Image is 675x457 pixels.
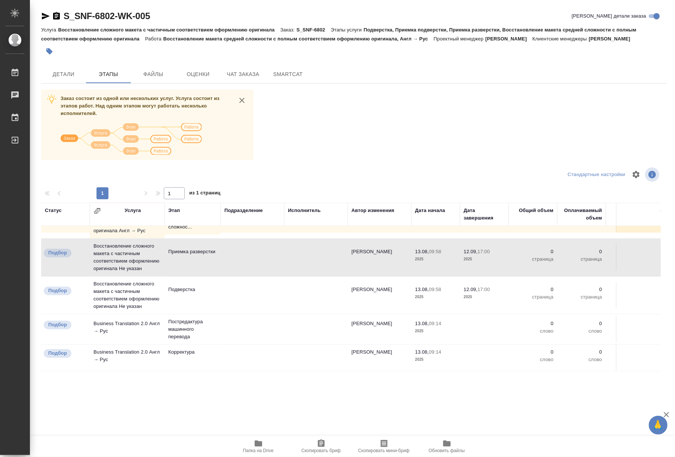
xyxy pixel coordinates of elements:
p: 12.09, [464,249,478,254]
span: Файлы [135,70,171,79]
span: Посмотреть информацию [645,167,661,182]
p: 09:14 [429,321,441,326]
td: Восстановление сложного макета с частичным соответствием оформлению оригинала Не указан [90,239,165,276]
p: 13.08, [415,349,429,355]
span: Детали [46,70,82,79]
p: [PERSON_NAME] [589,36,636,42]
a: S_SNF-6802-WK-005 [64,11,150,21]
p: [PERSON_NAME] [485,36,533,42]
span: Заказ состоит из одной или нескольких услуг. Услуга состоит из этапов работ. Над одним этапом мог... [61,96,220,116]
p: страница [561,255,602,263]
div: Подразделение [224,207,263,214]
p: 09:58 [429,249,441,254]
p: 2025 [415,327,456,335]
p: Работа [145,36,163,42]
p: Приемка разверстки [168,248,217,255]
p: 13.08, [415,287,429,292]
div: Статус [45,207,62,214]
p: Подбор [48,321,67,329]
p: Заказ: [280,27,297,33]
span: Этапы [90,70,126,79]
p: 2025 [415,356,456,363]
div: Исполнитель [288,207,321,214]
button: Добавить тэг [41,43,58,60]
span: Чат заказа [225,70,261,79]
p: Постредактура машинного перевода [168,318,217,341]
div: Общий объем [519,207,553,214]
p: 12.09, [464,287,478,292]
div: Оплачиваемый объем [561,207,602,222]
span: SmartCat [270,70,306,79]
p: Восстановление сложного макета с частичным соответствием оформлению оригинала [58,27,280,33]
p: 17:00 [478,287,490,292]
p: Этапы услуги [331,27,364,33]
p: 2025 [415,293,456,301]
p: 13.08, [415,249,429,254]
p: слово [512,327,553,335]
p: 0 [512,320,553,327]
p: S_SNF-6802 [297,27,331,33]
p: слово [561,327,602,335]
p: 17:00 [478,249,490,254]
span: Настроить таблицу [627,166,645,184]
td: [PERSON_NAME] [348,282,411,308]
p: Клиентские менеджеры [533,36,589,42]
span: [PERSON_NAME] детали заказа [572,12,646,20]
div: Дата начала [415,207,445,214]
td: Business Translation 2.0 Англ → Рус [90,316,165,342]
p: страница [561,293,602,301]
p: 0 [561,248,602,255]
p: Подверстка [168,286,217,293]
p: 13.08, [415,321,429,326]
span: 🙏 [652,417,665,433]
div: Этап [168,207,180,214]
p: слово [561,356,602,363]
span: из 1 страниц [189,188,221,199]
p: 2025 [464,293,505,301]
p: 09:58 [429,287,441,292]
p: 0 [512,348,553,356]
div: Дата завершения [464,207,505,222]
p: 0 [512,248,553,255]
p: Подбор [48,287,67,294]
div: Автор изменения [352,207,394,214]
p: 0 [561,320,602,327]
td: [PERSON_NAME] [348,345,411,371]
p: Проектный менеджер [434,36,485,42]
p: 0 [512,286,553,293]
span: Оценки [180,70,216,79]
p: 2025 [415,255,456,263]
p: страница [512,293,553,301]
div: split button [566,169,627,181]
p: Восстановление макета средней сложности с полным соответствием оформлению оригинала, Англ → Рус [163,36,434,42]
td: [PERSON_NAME] [348,244,411,270]
button: Сгруппировать [93,207,101,215]
p: 0 [561,348,602,356]
p: Подбор [48,249,67,257]
p: 2025 [464,255,505,263]
p: Услуга [41,27,58,33]
p: 0 [561,286,602,293]
p: 09:14 [429,349,441,355]
p: слово [512,356,553,363]
button: Скопировать ссылку для ЯМессенджера [41,12,50,21]
p: Корректура [168,348,217,356]
p: Подбор [48,349,67,357]
button: 🙏 [649,416,668,435]
td: Business Translation 2.0 Англ → Рус [90,345,165,371]
td: Восстановление сложного макета с частичным соответствием оформлению оригинала Не указан [90,276,165,314]
div: Услуга [125,207,141,214]
button: close [236,95,248,106]
p: страница [512,255,553,263]
td: [PERSON_NAME] [348,316,411,342]
button: Скопировать ссылку [52,12,61,21]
